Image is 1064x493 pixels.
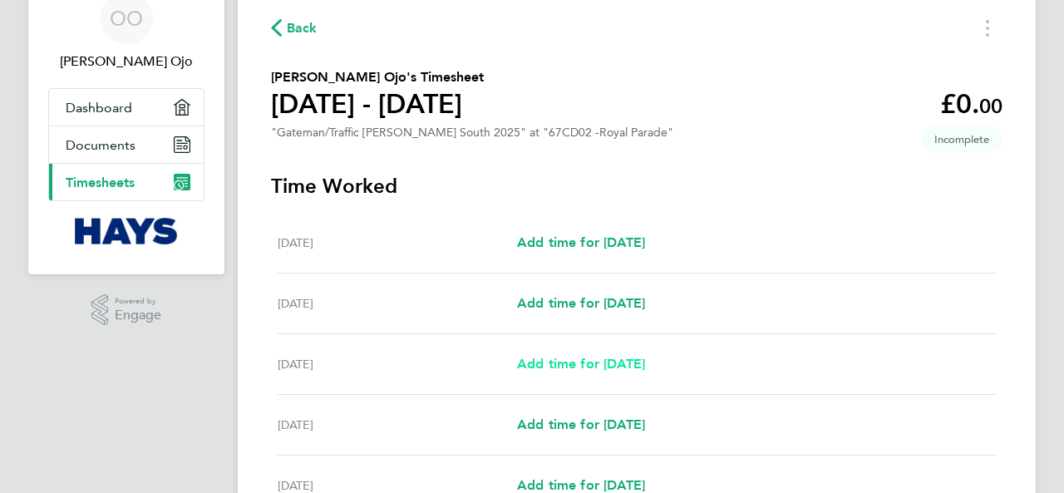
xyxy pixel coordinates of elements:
a: Powered byEngage [91,294,162,326]
a: Dashboard [49,89,204,126]
span: Powered by [115,294,161,308]
div: "Gateman/Traffic [PERSON_NAME] South 2025" at "67CD02 -Royal Parade" [271,126,673,140]
div: [DATE] [278,233,517,253]
span: Add time for [DATE] [517,477,645,493]
span: Add time for [DATE] [517,234,645,250]
span: Engage [115,308,161,323]
h2: [PERSON_NAME] Ojo's Timesheet [271,67,484,87]
a: Add time for [DATE] [517,293,645,313]
a: Add time for [DATE] [517,415,645,435]
span: Dashboard [66,100,132,116]
div: [DATE] [278,354,517,374]
div: [DATE] [278,415,517,435]
div: [DATE] [278,293,517,313]
h3: Time Worked [271,173,1002,200]
span: Add time for [DATE] [517,417,645,432]
a: Documents [49,126,204,163]
span: Ola Mathews Ojo [48,52,204,71]
button: Back [271,17,318,38]
a: Add time for [DATE] [517,233,645,253]
span: Back [287,18,318,38]
a: Timesheets [49,164,204,200]
span: Add time for [DATE] [517,356,645,372]
a: Add time for [DATE] [517,354,645,374]
span: Documents [66,137,135,153]
span: Add time for [DATE] [517,295,645,311]
app-decimal: £0. [940,88,1002,120]
button: Timesheets Menu [973,15,1002,41]
h1: [DATE] - [DATE] [271,87,484,121]
span: 00 [979,94,1002,118]
span: OO [110,7,143,29]
a: Go to home page [48,218,204,244]
span: Timesheets [66,175,135,190]
img: hays-logo-retina.png [75,218,179,244]
span: This timesheet is Incomplete. [921,126,1002,153]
